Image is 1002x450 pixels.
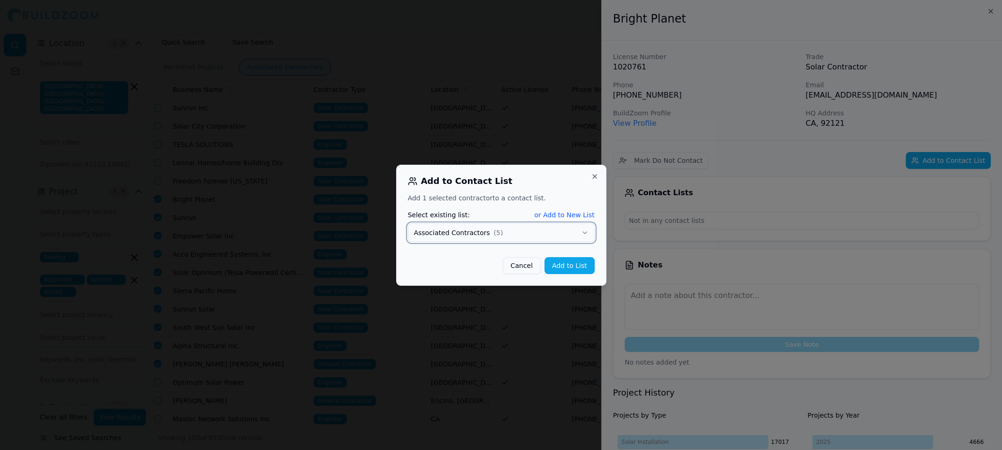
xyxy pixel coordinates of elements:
button: Add to List [544,257,595,274]
button: Cancel [503,257,541,274]
button: or Add to New List [534,210,594,220]
h2: Add to Contact List [408,176,595,186]
span: Select existing list: [408,210,470,220]
div: Add 1 selected contractor to a contact list. [408,193,595,203]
